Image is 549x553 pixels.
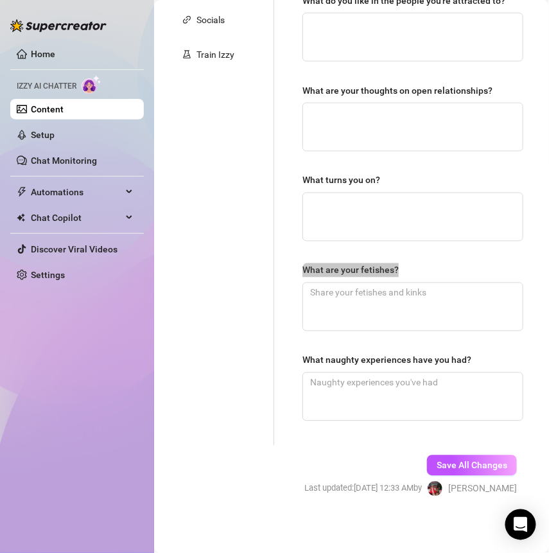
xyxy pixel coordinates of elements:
div: Socials [196,13,225,27]
span: Last updated: [DATE] 12:33 AM by [304,482,422,495]
div: Train Izzy [196,48,234,62]
div: What are your thoughts on open relationships? [302,83,492,98]
textarea: What naughty experiences have you had? [303,373,523,421]
span: Automations [31,182,122,202]
a: Settings [31,270,65,280]
span: thunderbolt [17,187,27,197]
img: logo-BBDzfeDw.svg [10,19,107,32]
img: AI Chatter [82,75,101,94]
a: Discover Viral Videos [31,244,118,254]
img: Clarice Solis [428,482,442,496]
a: Chat Monitoring [31,155,97,166]
a: Home [31,49,55,59]
span: Save All Changes [437,461,507,471]
label: What turns you on? [302,173,389,188]
label: What are your fetishes? [302,263,408,277]
img: Chat Copilot [17,213,25,222]
textarea: What are your fetishes? [303,283,523,331]
span: experiment [182,50,191,59]
textarea: What do you like in the people you're attracted to? [303,13,523,61]
a: Setup [31,130,55,140]
div: Open Intercom Messenger [505,509,536,540]
button: Save All Changes [427,455,517,476]
textarea: What turns you on? [303,193,523,241]
span: Chat Copilot [31,207,122,228]
div: What naughty experiences have you had? [302,353,471,367]
span: Izzy AI Chatter [17,80,76,92]
span: link [182,15,191,24]
span: [PERSON_NAME] [448,482,517,496]
label: What naughty experiences have you had? [302,353,480,367]
div: What are your fetishes? [302,263,399,277]
textarea: What are your thoughts on open relationships? [303,103,523,151]
div: What turns you on? [302,173,380,188]
a: Content [31,104,64,114]
label: What are your thoughts on open relationships? [302,83,501,98]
